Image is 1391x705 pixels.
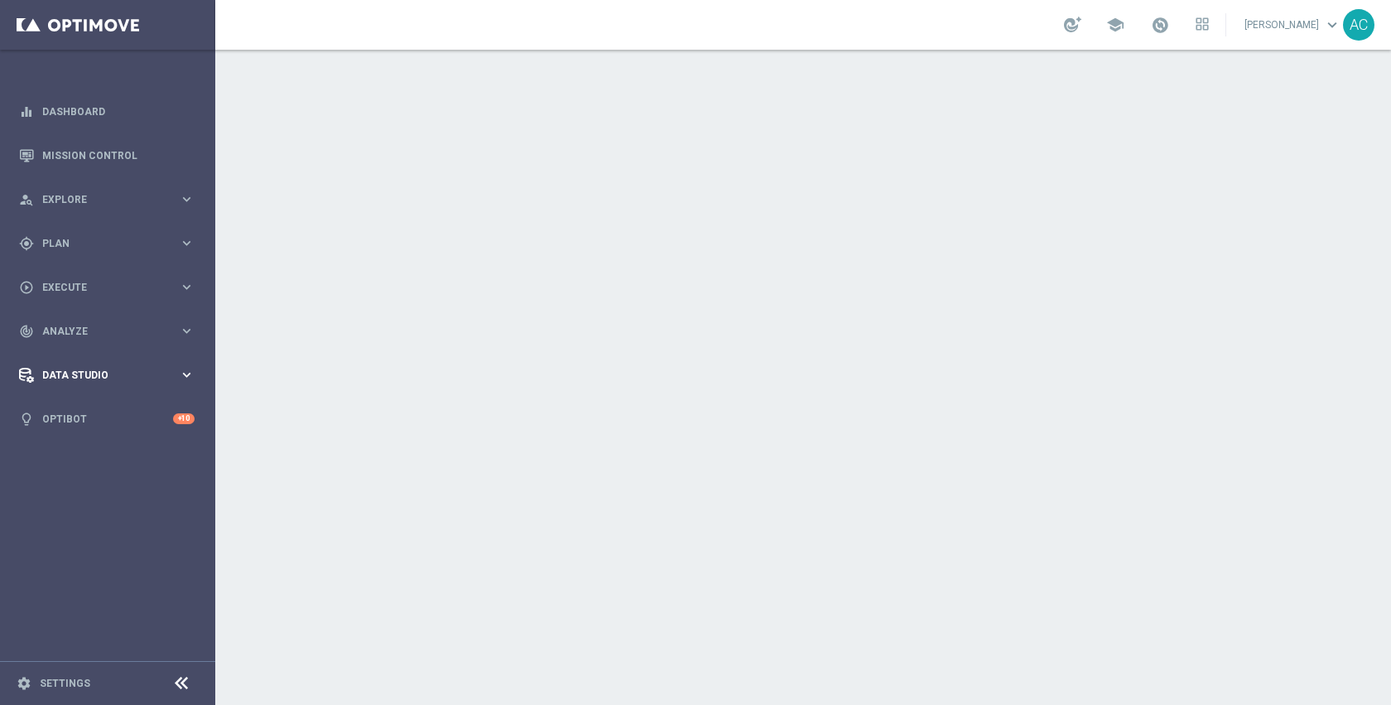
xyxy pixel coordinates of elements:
[179,235,195,251] i: keyboard_arrow_right
[19,236,34,251] i: gps_fixed
[18,413,195,426] button: lightbulb Optibot +10
[42,326,179,336] span: Analyze
[19,89,195,133] div: Dashboard
[179,191,195,207] i: keyboard_arrow_right
[19,104,34,119] i: equalizer
[42,370,179,380] span: Data Studio
[19,397,195,441] div: Optibot
[42,133,195,177] a: Mission Control
[42,282,179,292] span: Execute
[18,369,195,382] button: Data Studio keyboard_arrow_right
[18,193,195,206] button: person_search Explore keyboard_arrow_right
[19,280,179,295] div: Execute
[19,192,34,207] i: person_search
[18,149,195,162] button: Mission Control
[42,195,179,205] span: Explore
[42,239,179,249] span: Plan
[18,281,195,294] button: play_circle_outline Execute keyboard_arrow_right
[42,397,173,441] a: Optibot
[19,192,179,207] div: Explore
[179,323,195,339] i: keyboard_arrow_right
[42,89,195,133] a: Dashboard
[19,133,195,177] div: Mission Control
[19,324,179,339] div: Analyze
[19,368,179,383] div: Data Studio
[179,279,195,295] i: keyboard_arrow_right
[1323,16,1341,34] span: keyboard_arrow_down
[19,324,34,339] i: track_changes
[1343,9,1374,41] div: AC
[18,325,195,338] button: track_changes Analyze keyboard_arrow_right
[19,280,34,295] i: play_circle_outline
[173,413,195,424] div: +10
[18,237,195,250] button: gps_fixed Plan keyboard_arrow_right
[18,105,195,118] button: equalizer Dashboard
[17,676,31,691] i: settings
[19,412,34,427] i: lightbulb
[1106,16,1124,34] span: school
[179,367,195,383] i: keyboard_arrow_right
[1243,12,1343,37] a: [PERSON_NAME]keyboard_arrow_down
[40,678,90,688] a: Settings
[19,236,179,251] div: Plan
